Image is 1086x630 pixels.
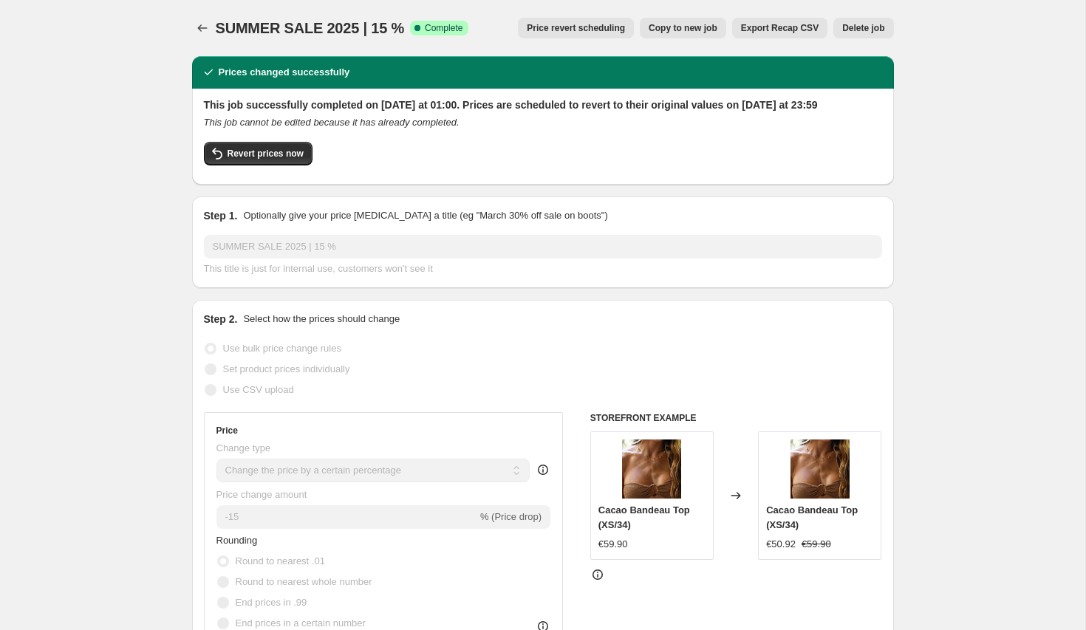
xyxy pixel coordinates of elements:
[216,505,477,529] input: -15
[223,343,341,354] span: Use bulk price change rules
[223,363,350,374] span: Set product prices individually
[640,18,726,38] button: Copy to new job
[228,148,304,160] span: Revert prices now
[527,22,625,34] span: Price revert scheduling
[204,117,460,128] i: This job cannot be edited because it has already completed.
[243,208,607,223] p: Optionally give your price [MEDICAL_DATA] a title (eg "March 30% off sale on boots")
[204,97,882,112] h2: This job successfully completed on [DATE] at 01:00. Prices are scheduled to revert to their origi...
[243,312,400,326] p: Select how the prices should change
[536,462,550,477] div: help
[216,425,238,436] h3: Price
[236,576,372,587] span: Round to nearest whole number
[622,439,681,499] img: Cacao-Bandeau-1_80x.jpg
[833,18,893,38] button: Delete job
[236,555,325,566] span: Round to nearest .01
[216,489,307,500] span: Price change amount
[216,20,405,36] span: SUMMER SALE 2025 | 15 %
[204,263,433,274] span: This title is just for internal use, customers won't see it
[732,18,827,38] button: Export Recap CSV
[802,537,831,552] strike: €59.90
[216,535,258,546] span: Rounding
[216,442,271,453] span: Change type
[842,22,884,34] span: Delete job
[518,18,634,38] button: Price revert scheduling
[425,22,462,34] span: Complete
[741,22,819,34] span: Export Recap CSV
[480,511,542,522] span: % (Price drop)
[790,439,850,499] img: Cacao-Bandeau-1_80x.jpg
[192,18,213,38] button: Price change jobs
[219,65,350,80] h2: Prices changed successfully
[204,312,238,326] h2: Step 2.
[204,235,882,258] input: 30% off holiday sale
[204,142,313,165] button: Revert prices now
[590,412,882,424] h6: STOREFRONT EXAMPLE
[598,537,628,552] div: €59.90
[766,504,858,530] span: Cacao Bandeau Top (XS/34)
[236,597,307,608] span: End prices in .99
[649,22,717,34] span: Copy to new job
[223,384,294,395] span: Use CSV upload
[766,537,796,552] div: €50.92
[598,504,690,530] span: Cacao Bandeau Top (XS/34)
[204,208,238,223] h2: Step 1.
[236,617,366,629] span: End prices in a certain number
